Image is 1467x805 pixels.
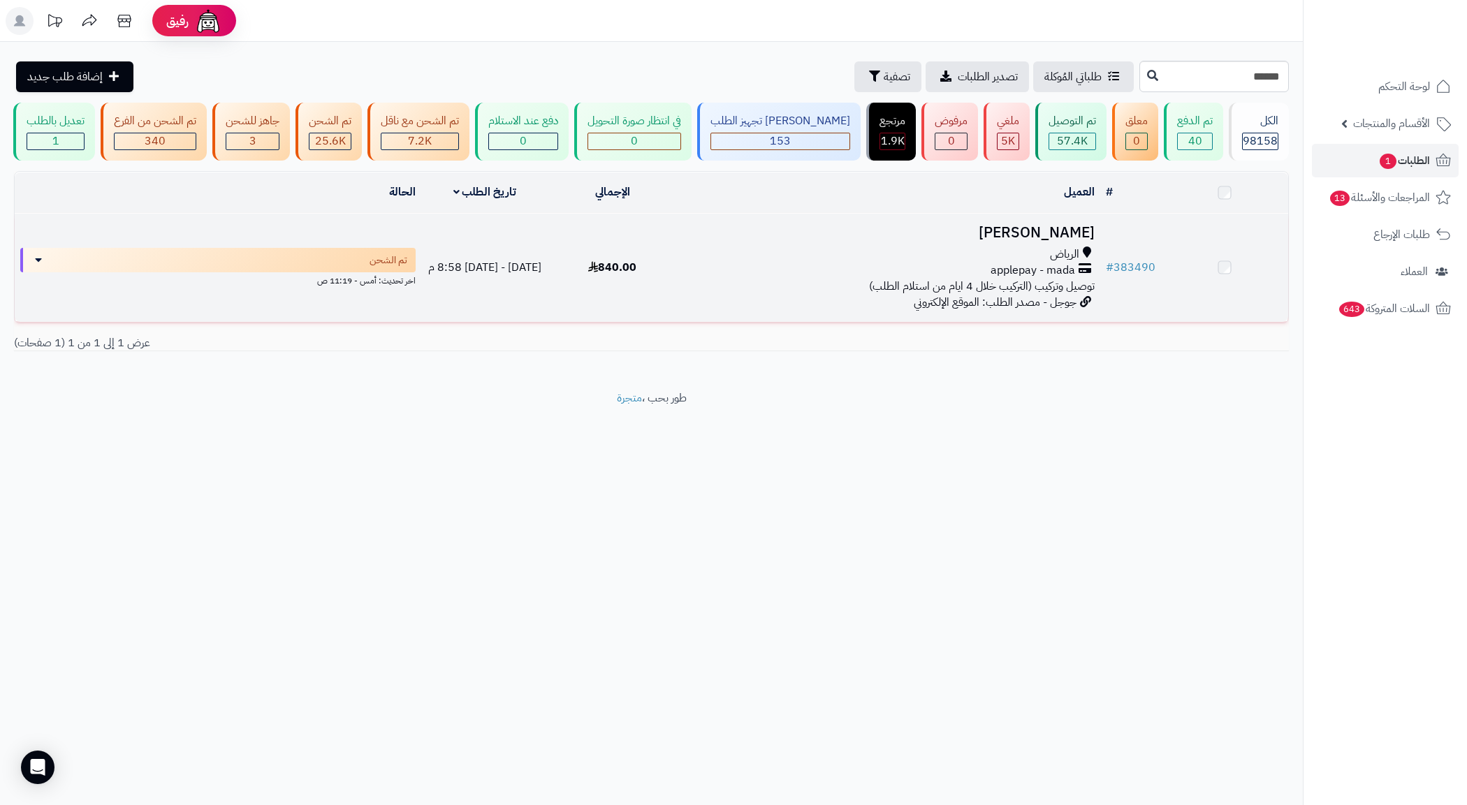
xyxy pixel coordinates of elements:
[1312,181,1459,214] a: المراجعات والأسئلة13
[472,103,571,161] a: دفع عند الاستلام 0
[854,61,921,92] button: تصفية
[1057,133,1088,149] span: 57.4K
[1353,114,1430,133] span: الأقسام والمنتجات
[1338,299,1430,318] span: السلات المتروكة
[1161,103,1226,161] a: تم الدفع 40
[880,133,905,149] div: 1871
[981,103,1032,161] a: ملغي 5K
[948,133,955,149] span: 0
[428,259,541,276] span: [DATE] - [DATE] 8:58 م
[935,113,968,129] div: مرفوض
[1044,68,1102,85] span: طلباتي المُوكلة
[488,113,558,129] div: دفع عند الاستلام
[1312,292,1459,325] a: السلات المتروكة643
[520,133,527,149] span: 0
[1379,153,1396,169] span: 1
[98,103,210,161] a: تم الشحن من الفرع 340
[10,103,98,161] a: تعديل بالطلب 1
[166,13,189,29] span: رفيق
[631,133,638,149] span: 0
[1050,246,1079,263] span: الرياض
[1177,113,1213,129] div: تم الدفع
[1049,113,1096,129] div: تم التوصيل
[249,133,256,149] span: 3
[370,253,407,267] span: تم الشحن
[115,133,196,149] div: 340
[1243,133,1278,149] span: 98158
[210,103,293,161] a: جاهز للشحن 3
[571,103,694,161] a: في انتظار صورة التحويل 0
[1312,144,1459,177] a: الطلبات1
[958,68,1018,85] span: تصدير الطلبات
[588,259,636,276] span: 840.00
[914,294,1076,311] span: جوجل - مصدر الطلب: الموقع الإلكتروني
[588,133,680,149] div: 0
[1401,262,1428,281] span: العملاء
[881,133,905,149] span: 1.9K
[226,113,279,129] div: جاهز للشحن
[381,133,458,149] div: 7222
[1372,27,1454,57] img: logo-2.png
[1226,103,1292,161] a: الكل98158
[617,390,642,406] a: متجرة
[595,184,630,200] a: الإجمالي
[20,272,416,287] div: اخر تحديث: أمس - 11:19 ص
[315,133,346,149] span: 25.6K
[1329,188,1430,207] span: المراجعات والأسئلة
[16,61,133,92] a: إضافة طلب جديد
[37,7,72,38] a: تحديثات المنصة
[1049,133,1095,149] div: 57367
[226,133,279,149] div: 3
[1178,133,1212,149] div: 40
[114,113,196,129] div: تم الشحن من الفرع
[926,61,1029,92] a: تصدير الطلبات
[381,113,459,129] div: تم الشحن مع ناقل
[389,184,416,200] a: الحالة
[935,133,967,149] div: 0
[869,278,1095,295] span: توصيل وتركيب (التركيب خلال 4 ايام من استلام الطلب)
[711,133,849,149] div: 153
[1106,184,1113,200] a: #
[884,68,910,85] span: تصفية
[1373,225,1430,244] span: طلبات الإرجاع
[489,133,557,149] div: 0
[1001,133,1015,149] span: 5K
[1312,218,1459,251] a: طلبات الإرجاع
[21,751,54,784] div: Open Intercom Messenger
[1133,133,1140,149] span: 0
[1329,190,1350,206] span: 13
[1064,184,1095,200] a: العميل
[1242,113,1278,129] div: الكل
[309,133,351,149] div: 25607
[27,133,84,149] div: 1
[997,113,1019,129] div: ملغي
[587,113,681,129] div: في انتظار صورة التحويل
[52,133,59,149] span: 1
[710,113,850,129] div: [PERSON_NAME] تجهيز الطلب
[1126,133,1147,149] div: 0
[1378,77,1430,96] span: لوحة التحكم
[694,103,863,161] a: [PERSON_NAME] تجهيز الطلب 153
[770,133,791,149] span: 153
[991,263,1075,279] span: applepay - mada
[1106,259,1114,276] span: #
[1109,103,1161,161] a: معلق 0
[863,103,919,161] a: مرتجع 1.9K
[1312,70,1459,103] a: لوحة التحكم
[682,225,1095,241] h3: [PERSON_NAME]
[309,113,351,129] div: تم الشحن
[1032,103,1109,161] a: تم التوصيل 57.4K
[1338,301,1365,317] span: 643
[1312,255,1459,288] a: العملاء
[27,68,103,85] span: إضافة طلب جديد
[145,133,166,149] span: 340
[998,133,1019,149] div: 5030
[880,113,905,129] div: مرتجع
[453,184,517,200] a: تاريخ الطلب
[1125,113,1148,129] div: معلق
[293,103,365,161] a: تم الشحن 25.6K
[3,335,652,351] div: عرض 1 إلى 1 من 1 (1 صفحات)
[194,7,222,35] img: ai-face.png
[1106,259,1155,276] a: #383490
[27,113,85,129] div: تعديل بالطلب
